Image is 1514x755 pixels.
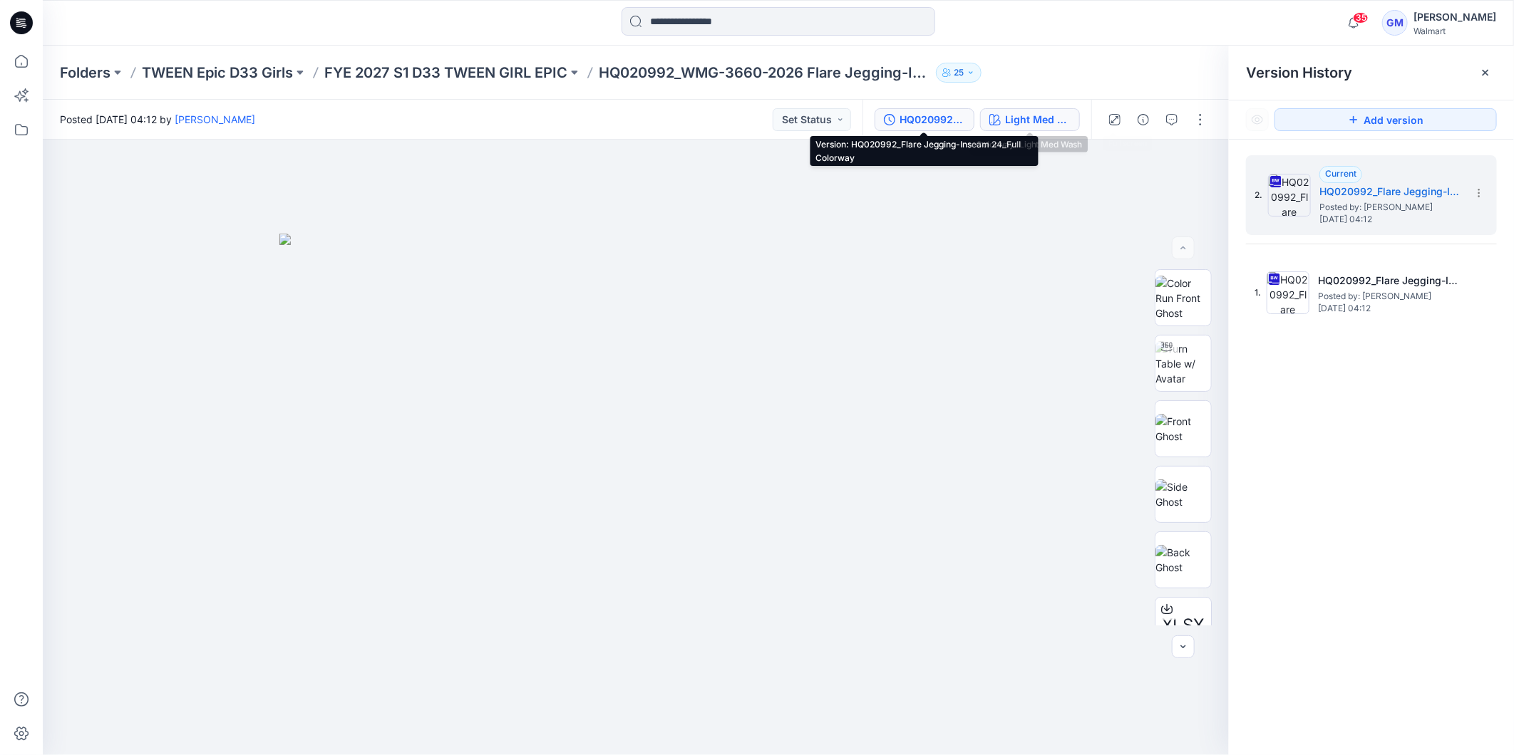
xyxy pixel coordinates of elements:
[1319,183,1462,200] h5: HQ020992_Flare Jegging-Inseam 24_Full Colorway
[1319,214,1462,224] span: [DATE] 04:12
[60,63,110,83] a: Folders
[936,63,982,83] button: 25
[1267,271,1309,314] img: HQ020992_Flare Jegging-Inseam 24_Soft Silver
[1413,9,1496,26] div: [PERSON_NAME]
[980,108,1080,131] button: Light Med Wash
[1255,189,1262,202] span: 2.
[875,108,974,131] button: HQ020992_Flare Jegging-Inseam 24_Full Colorway
[324,63,567,83] a: FYE 2027 S1 D33 TWEEN GIRL EPIC
[1155,479,1211,509] img: Side Ghost
[1163,613,1205,638] span: XLSX
[1255,286,1261,299] span: 1.
[1318,303,1461,313] span: [DATE] 04:12
[1274,108,1497,131] button: Add version
[1318,272,1461,289] h5: HQ020992_Flare Jegging-Inseam 24_Soft Silver
[1353,12,1369,24] span: 35
[142,63,293,83] a: TWEEN Epic D33 Girls
[279,234,992,755] img: eyJhbGciOiJIUzI1NiIsImtpZCI6IjAiLCJzbHQiOiJzZXMiLCJ0eXAiOiJKV1QifQ.eyJkYXRhIjp7InR5cGUiOiJzdG9yYW...
[1325,168,1356,179] span: Current
[1155,276,1211,321] img: Color Run Front Ghost
[1005,112,1071,127] div: Light Med Wash
[1382,10,1408,36] div: GM
[1246,108,1269,131] button: Show Hidden Versions
[1155,545,1211,575] img: Back Ghost
[954,65,964,80] p: 25
[1319,200,1462,214] span: Posted by: Gayan Mahawithanalage
[599,63,930,83] p: HQ020992_WMG-3660-2026 Flare Jegging-Inseam 24
[1480,67,1491,78] button: Close
[1246,64,1352,81] span: Version History
[175,113,255,125] a: [PERSON_NAME]
[1155,414,1211,444] img: Front Ghost
[900,112,965,127] div: HQ020992_Flare Jegging-Inseam 24_Full Colorway
[1132,108,1155,131] button: Details
[1318,289,1461,303] span: Posted by: Gayan Mahawithanalage
[60,112,255,127] span: Posted [DATE] 04:12 by
[1268,174,1311,217] img: HQ020992_Flare Jegging-Inseam 24_Full Colorway
[1413,26,1496,36] div: Walmart
[1155,341,1211,386] img: Turn Table w/ Avatar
